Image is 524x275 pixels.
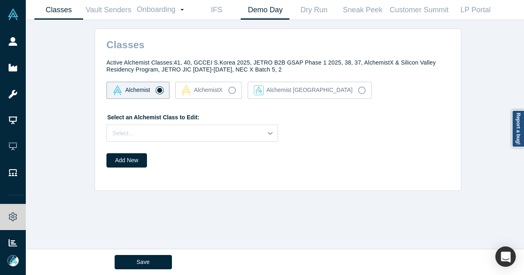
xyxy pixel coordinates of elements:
[254,85,264,95] img: alchemist_aj Vault Logo
[181,85,223,96] div: AlchemistX
[241,0,289,20] a: Demo Day
[289,0,338,20] a: Dry Run
[83,0,134,20] a: Vault Senders
[338,0,387,20] a: Sneak Peek
[254,85,352,95] div: Alchemist [GEOGRAPHIC_DATA]
[113,85,122,95] img: alchemist Vault Logo
[98,35,461,51] h2: Classes
[113,85,150,95] div: Alchemist
[106,110,199,122] label: Select an Alchemist Class to Edit:
[106,59,449,73] h4: Active Alchemist Classes: 41, 40, GCCEI S.Korea 2025, JETRO B2B GSAP Phase 1 2025, 38, 37, Alchem...
[181,85,191,96] img: alchemistx Vault Logo
[7,9,19,20] img: Alchemist Vault Logo
[106,153,147,168] button: Add New
[134,0,192,19] a: Onboarding
[115,255,172,269] button: Save
[387,0,451,20] a: Customer Summit
[192,0,241,20] a: IFS
[34,0,83,20] a: Classes
[7,255,19,266] img: Mia Scott's Account
[512,110,524,148] a: Report a bug!
[451,0,500,20] a: LP Portal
